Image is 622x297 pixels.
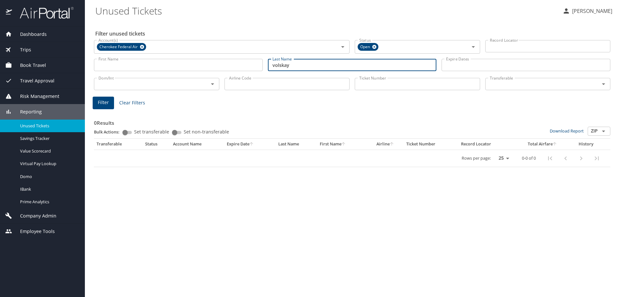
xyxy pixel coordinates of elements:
span: Filter [98,99,109,107]
span: Travel Approval [12,77,54,84]
select: rows per page [493,154,512,163]
th: Account Name [170,139,224,150]
a: Download Report [550,128,584,134]
span: Set transferable [134,130,169,134]
div: Cherokee Federal Air [97,43,146,51]
th: Total Airfare [515,139,570,150]
span: IBank [20,186,77,192]
button: sort [249,142,254,146]
span: Prime Analytics [20,199,77,205]
button: Open [338,42,347,51]
span: Unused Tickets [20,123,77,129]
h3: 0 Results [94,115,610,127]
span: Open [358,44,374,50]
p: Bulk Actions: [94,129,125,135]
img: icon-airportal.png [6,6,13,19]
img: airportal-logo.png [13,6,74,19]
button: Open [469,42,478,51]
span: Domo [20,174,77,180]
button: Open [599,127,608,136]
th: Ticket Number [404,139,458,150]
span: Value Scorecard [20,148,77,154]
div: Transferable [97,141,140,147]
span: Reporting [12,108,42,115]
p: 0-0 of 0 [522,156,536,160]
span: Dashboards [12,31,47,38]
div: Open [358,43,378,51]
button: sort [553,142,557,146]
button: Filter [93,97,114,109]
button: Open [208,80,217,89]
th: Last Name [276,139,317,150]
span: Trips [12,46,31,53]
span: Savings Tracker [20,135,77,142]
span: Clear Filters [119,99,145,107]
button: sort [341,142,346,146]
p: Rows per page: [462,156,491,160]
span: Book Travel [12,62,46,69]
span: Virtual Pay Lookup [20,161,77,167]
p: [PERSON_NAME] [570,7,612,15]
h2: Filter unused tickets [95,28,612,39]
button: sort [390,142,394,146]
span: Cherokee Federal Air [97,44,142,50]
button: Open [599,80,608,89]
button: Clear Filters [117,97,148,109]
button: [PERSON_NAME] [560,5,615,17]
th: Airline [367,139,404,150]
th: Record Locator [458,139,515,150]
th: Expire Date [224,139,276,150]
h1: Unused Tickets [95,1,557,21]
table: custom pagination table [94,139,610,167]
th: History [570,139,602,150]
span: Risk Management [12,93,59,100]
span: Employee Tools [12,228,55,235]
th: Status [143,139,170,150]
span: Company Admin [12,212,56,219]
span: Set non-transferable [184,130,229,134]
th: First Name [317,139,367,150]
